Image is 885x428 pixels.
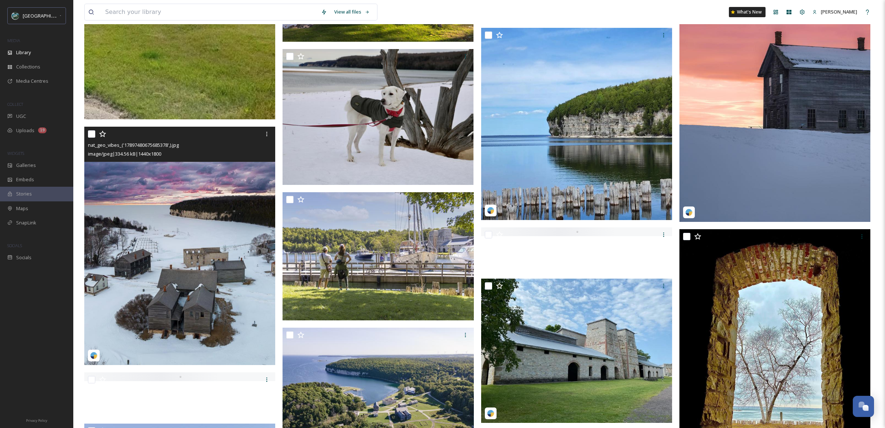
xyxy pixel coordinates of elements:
a: Privacy Policy [26,416,47,424]
img: exploringlandandsea_('17940743482958583',).jpg [481,28,674,220]
span: Maps [16,205,28,212]
img: snapsea-logo.png [90,352,97,359]
span: Media Centres [16,78,48,85]
button: Open Chat [853,396,874,417]
div: 19 [38,127,47,133]
span: Socials [16,254,32,261]
span: MEDIA [7,38,20,43]
span: Privacy Policy [26,418,47,423]
img: Fayette Historic State Park_Amy Ceithamer.jpeg [283,49,473,185]
img: uplogo-summer%20bg.jpg [12,12,19,19]
img: woodenshoesonwheels_('18130205695268198',).jpg [481,279,674,423]
a: View all files [331,5,373,19]
img: nat_geo_vibes_('17897480675685378',).jpg [84,127,275,365]
a: What's New [729,7,766,17]
span: Library [16,49,31,56]
span: [GEOGRAPHIC_DATA][US_STATE] [23,12,94,19]
span: Embeds [16,176,34,183]
img: snapsea-logo.png [685,209,693,216]
span: image/jpeg | 334.56 kB | 1440 x 1800 [88,150,161,157]
span: Stories [16,190,32,197]
a: [PERSON_NAME] [809,5,861,19]
span: Uploads [16,127,34,134]
span: Collections [16,63,40,70]
span: SnapLink [16,219,36,226]
span: [PERSON_NAME] [821,8,857,15]
input: Search your library [102,4,317,20]
span: nat_geo_vibes_('17897480675685378',).jpg [88,142,179,148]
img: snapsea-logo.png [487,410,494,417]
span: SOCIALS [7,243,22,248]
img: snapsea-logo.png [487,207,494,214]
span: COLLECT [7,101,23,107]
span: WIDGETS [7,150,24,156]
span: UGC [16,113,26,120]
img: FB7A6626.jpg [283,192,475,320]
span: Galleries [16,162,36,169]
